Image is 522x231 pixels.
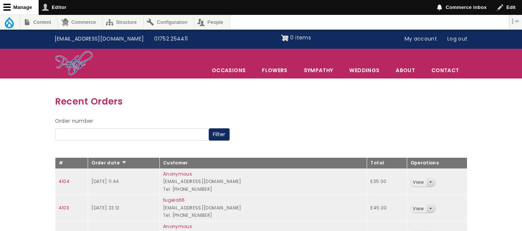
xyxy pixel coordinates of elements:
[159,158,367,169] th: Customer
[407,158,467,169] th: Operations
[20,15,58,29] a: Content
[163,223,192,230] a: Anonymous
[411,204,426,213] a: View
[159,195,367,221] td: [EMAIL_ADDRESS][DOMAIN_NAME] Tel: [PHONE_NUMBER]
[509,15,522,28] button: Vertical orientation
[367,169,407,195] td: £35.00
[281,32,289,44] img: Shopping cart
[281,32,311,44] a: Shopping cart 0 items
[59,205,69,211] a: 4103
[194,15,230,29] a: People
[399,32,442,46] a: My account
[209,128,230,141] button: Filter
[103,15,143,29] a: Structure
[442,32,473,46] a: Log out
[55,158,88,169] th: #
[144,15,194,29] a: Configuration
[424,62,467,78] a: Contact
[91,205,119,211] time: [DATE] 23:12
[91,160,127,166] a: Order date
[341,62,387,78] span: Weddings
[204,62,253,78] span: Occasions
[149,32,193,46] a: 01752 254411
[290,34,311,41] span: 0 items
[163,171,192,177] a: Anonymous
[58,15,102,29] a: Commerce
[388,62,423,78] a: About
[367,195,407,221] td: £45.00
[55,94,467,109] h3: Recent Orders
[91,178,119,185] time: [DATE] 11:44
[411,178,426,187] a: View
[159,169,367,195] td: [EMAIL_ADDRESS][DOMAIN_NAME] Tel: [PHONE_NUMBER]
[49,32,149,46] a: [EMAIL_ADDRESS][DOMAIN_NAME]
[55,117,94,126] label: Order number
[254,62,295,78] a: Flowers
[296,62,341,78] a: Sympathy
[367,158,407,169] th: Total
[59,178,69,185] a: 4104
[55,51,93,77] img: Home
[163,197,185,203] a: tugela66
